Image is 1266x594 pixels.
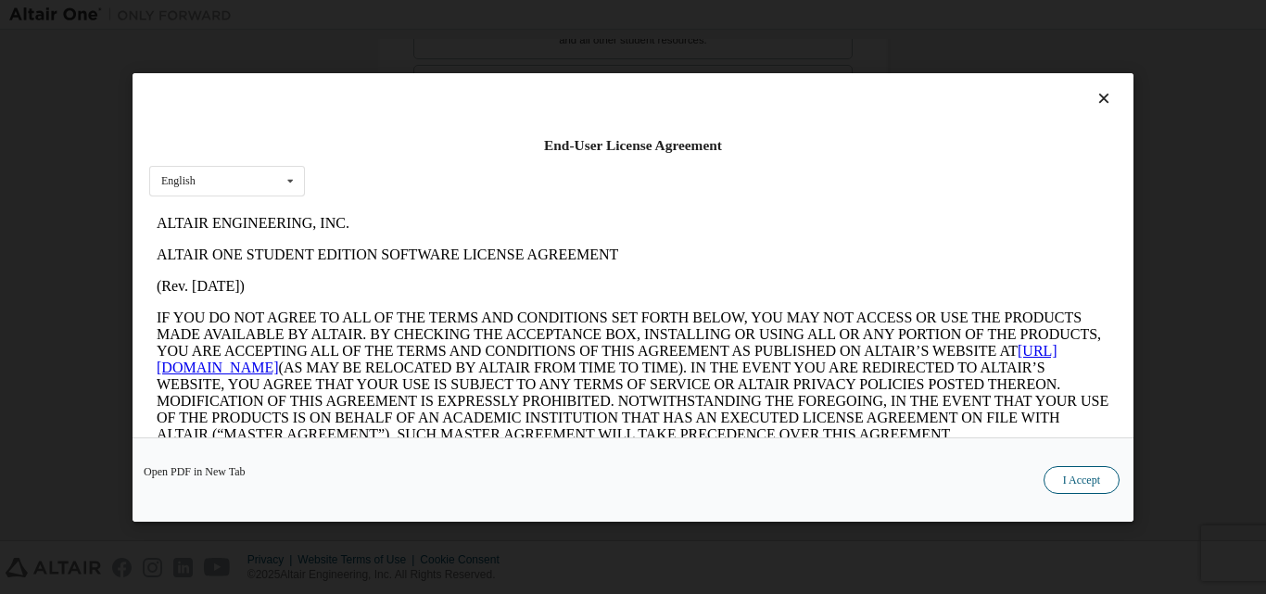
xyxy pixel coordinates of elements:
a: Open PDF in New Tab [144,465,246,476]
a: [URL][DOMAIN_NAME] [7,135,908,168]
p: IF YOU DO NOT AGREE TO ALL OF THE TERMS AND CONDITIONS SET FORTH BELOW, YOU MAY NOT ACCESS OR USE... [7,102,960,235]
p: ALTAIR ONE STUDENT EDITION SOFTWARE LICENSE AGREEMENT [7,39,960,56]
div: English [161,175,196,186]
p: (Rev. [DATE]) [7,70,960,87]
button: I Accept [1044,465,1120,493]
div: End-User License Agreement [149,136,1117,155]
p: ALTAIR ENGINEERING, INC. [7,7,960,24]
p: This Altair One Student Edition Software License Agreement (“Agreement”) is between Altair Engine... [7,250,960,317]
